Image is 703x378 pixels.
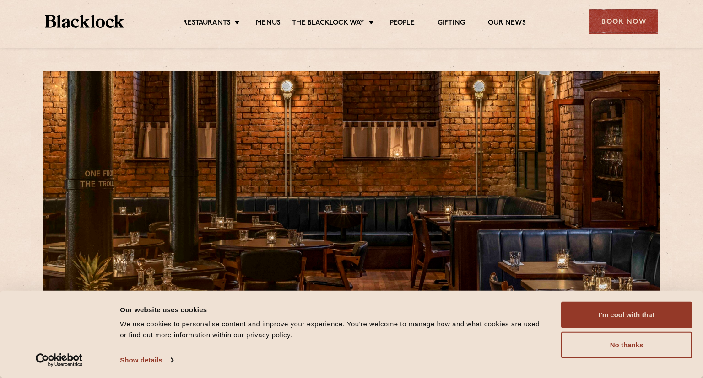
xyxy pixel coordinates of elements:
[561,332,692,358] button: No thanks
[183,19,231,29] a: Restaurants
[488,19,526,29] a: Our News
[120,304,541,315] div: Our website uses cookies
[256,19,281,29] a: Menus
[292,19,364,29] a: The Blacklock Way
[390,19,415,29] a: People
[120,353,173,367] a: Show details
[438,19,465,29] a: Gifting
[561,302,692,328] button: I'm cool with that
[45,15,124,28] img: BL_Textured_Logo-footer-cropped.svg
[19,353,99,367] a: Usercentrics Cookiebot - opens in a new window
[120,319,541,341] div: We use cookies to personalise content and improve your experience. You're welcome to manage how a...
[589,9,658,34] div: Book Now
